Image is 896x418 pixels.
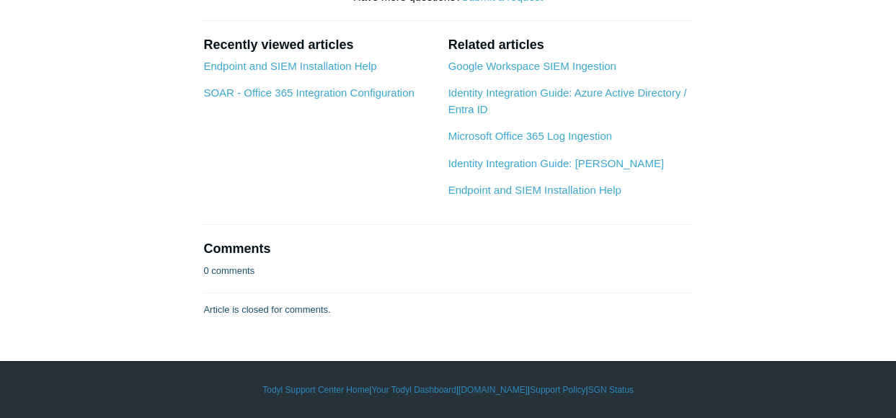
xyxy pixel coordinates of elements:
[203,264,254,278] p: 0 comments
[45,383,851,396] div: | | | |
[448,60,616,72] a: Google Workspace SIEM Ingestion
[203,239,692,259] h2: Comments
[203,86,414,99] a: SOAR - Office 365 Integration Configuration
[530,383,585,396] a: Support Policy
[371,383,456,396] a: Your Todyl Dashboard
[448,86,687,115] a: Identity Integration Guide: Azure Active Directory / Entra ID
[458,383,528,396] a: [DOMAIN_NAME]
[448,157,664,169] a: Identity Integration Guide: [PERSON_NAME]
[448,184,621,196] a: Endpoint and SIEM Installation Help
[448,130,612,142] a: Microsoft Office 365 Log Ingestion
[448,35,693,55] h2: Related articles
[203,35,433,55] h2: Recently viewed articles
[203,303,330,317] p: Article is closed for comments.
[588,383,634,396] a: SGN Status
[262,383,369,396] a: Todyl Support Center Home
[203,60,376,72] a: Endpoint and SIEM Installation Help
